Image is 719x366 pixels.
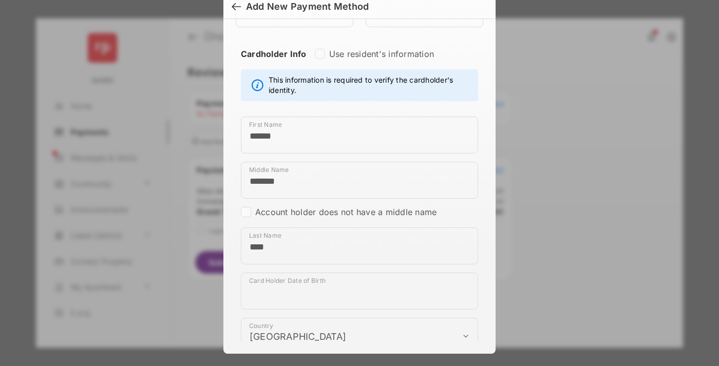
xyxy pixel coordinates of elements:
[269,75,472,95] span: This information is required to verify the cardholder's identity.
[255,207,437,217] label: Account holder does not have a middle name
[246,1,369,12] div: Add New Payment Method
[241,318,478,355] div: payment_method_screening[postal_addresses][country]
[329,49,434,59] label: Use resident's information
[241,49,307,78] strong: Cardholder Info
